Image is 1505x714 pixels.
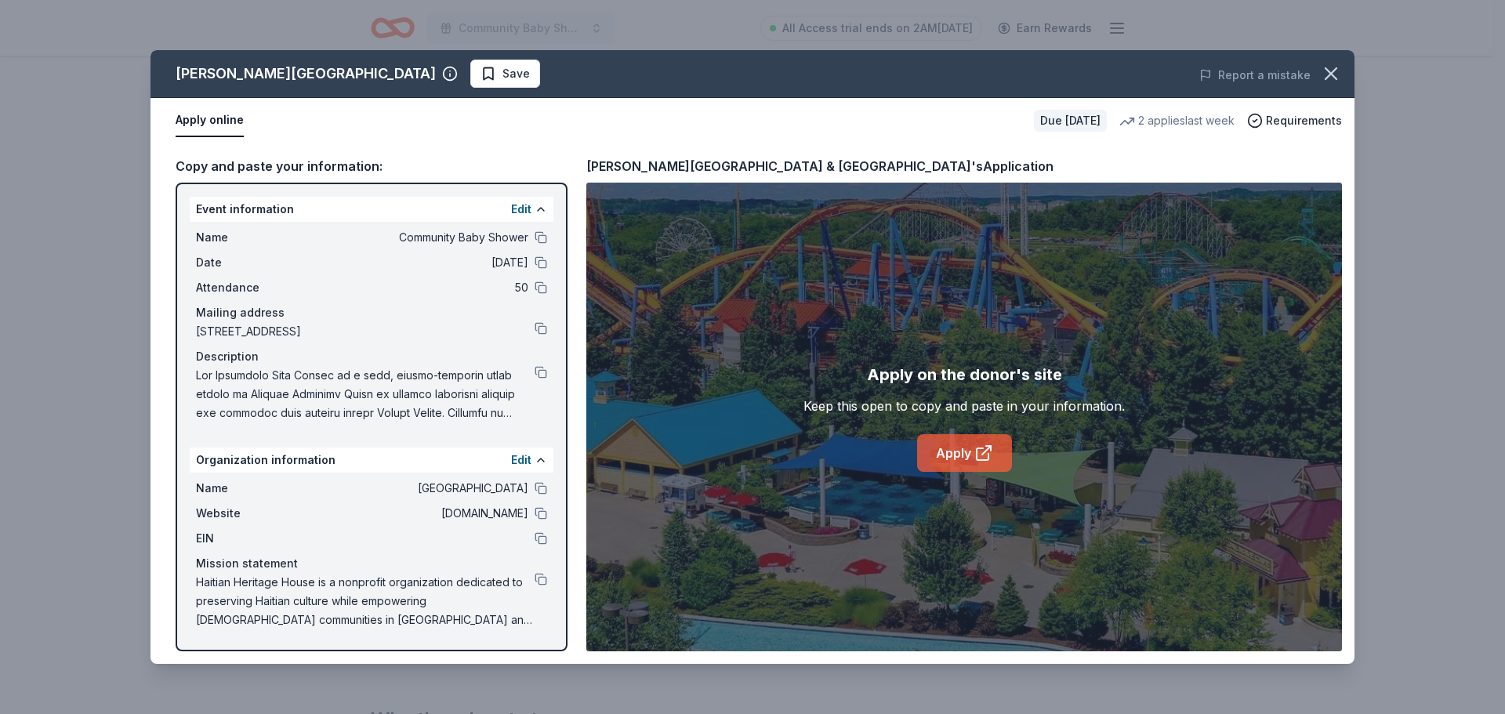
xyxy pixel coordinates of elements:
button: Requirements [1247,111,1342,130]
span: Date [196,253,301,272]
span: Name [196,228,301,247]
span: EIN [196,529,301,548]
div: [PERSON_NAME][GEOGRAPHIC_DATA] [176,61,436,86]
span: Attendance [196,278,301,297]
button: Apply online [176,104,244,137]
span: Save [502,64,530,83]
div: Due [DATE] [1034,110,1107,132]
a: Apply [917,434,1012,472]
div: Description [196,347,547,366]
span: Lor Ipsumdolo Sita Consec ad e sedd, eiusmo-temporin utlab etdolo ma Aliquae Adminimv Quisn ex ul... [196,366,535,422]
span: [STREET_ADDRESS] [196,322,535,341]
div: Event information [190,197,553,222]
div: Keep this open to copy and paste in your information. [803,397,1125,415]
span: Website [196,504,301,523]
span: Haitian Heritage House is a nonprofit organization dedicated to preserving Haitian culture while ... [196,573,535,629]
span: Community Baby Shower [301,228,528,247]
div: Organization information [190,448,553,473]
span: [GEOGRAPHIC_DATA] [301,479,528,498]
button: Edit [511,200,531,219]
div: Copy and paste your information: [176,156,568,176]
div: Apply on the donor's site [867,362,1062,387]
span: Name [196,479,301,498]
span: 50 [301,278,528,297]
div: [PERSON_NAME][GEOGRAPHIC_DATA] & [GEOGRAPHIC_DATA]'s Application [586,156,1053,176]
span: Requirements [1266,111,1342,130]
div: Mission statement [196,554,547,573]
div: 2 applies last week [1119,111,1235,130]
div: Mailing address [196,303,547,322]
span: [DATE] [301,253,528,272]
button: Save [470,60,540,88]
button: Edit [511,451,531,469]
span: [DOMAIN_NAME] [301,504,528,523]
button: Report a mistake [1199,66,1311,85]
